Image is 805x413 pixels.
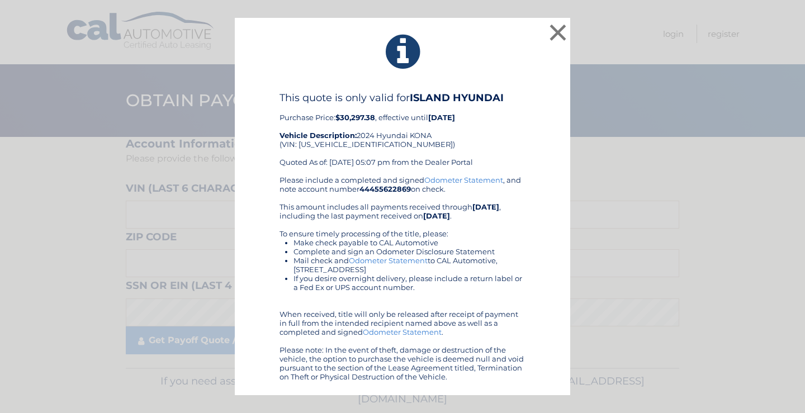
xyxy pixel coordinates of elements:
[349,256,428,265] a: Odometer Statement
[424,175,503,184] a: Odometer Statement
[423,211,450,220] b: [DATE]
[280,175,525,381] div: Please include a completed and signed , and note account number on check. This amount includes al...
[280,131,357,140] strong: Vehicle Description:
[293,238,525,247] li: Make check payable to CAL Automotive
[280,92,525,104] h4: This quote is only valid for
[410,92,504,104] b: ISLAND HYUNDAI
[293,274,525,292] li: If you desire overnight delivery, please include a return label or a Fed Ex or UPS account number.
[428,113,455,122] b: [DATE]
[547,21,569,44] button: ×
[363,327,442,336] a: Odometer Statement
[293,256,525,274] li: Mail check and to CAL Automotive, [STREET_ADDRESS]
[359,184,411,193] b: 44455622869
[293,247,525,256] li: Complete and sign an Odometer Disclosure Statement
[335,113,375,122] b: $30,297.38
[472,202,499,211] b: [DATE]
[280,92,525,175] div: Purchase Price: , effective until 2024 Hyundai KONA (VIN: [US_VEHICLE_IDENTIFICATION_NUMBER]) Quo...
